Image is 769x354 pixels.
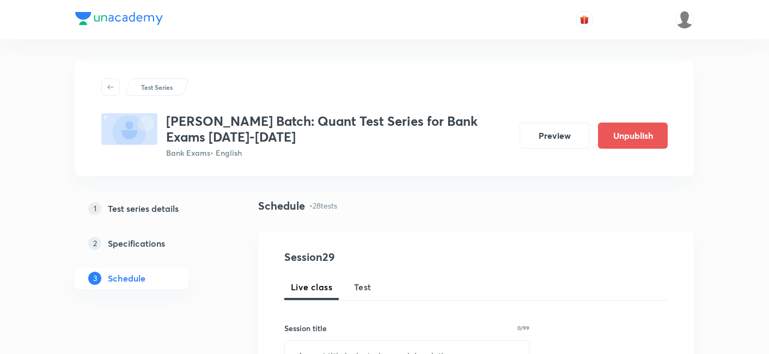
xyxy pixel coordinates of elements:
p: 1 [88,202,101,215]
button: avatar [576,11,593,28]
a: Company Logo [75,12,163,28]
p: 0/99 [517,325,529,331]
img: Drishti Chauhan [675,10,694,29]
h5: Test series details [108,202,179,215]
p: Test Series [141,82,173,92]
p: 3 [88,272,101,285]
a: 1Test series details [75,198,223,219]
img: fallback-thumbnail.png [101,113,157,145]
h6: Session title [284,322,327,334]
h5: Specifications [108,237,165,250]
img: Company Logo [75,12,163,25]
span: Test [354,280,371,294]
p: Bank Exams • English [166,147,511,158]
h4: Session 29 [284,249,483,265]
p: • 28 tests [309,200,337,211]
h3: [PERSON_NAME] Batch: Quant Test Series for Bank Exams [DATE]-[DATE] [166,113,511,145]
img: avatar [579,15,589,25]
h5: Schedule [108,272,145,285]
a: 2Specifications [75,233,223,254]
button: Unpublish [598,123,668,149]
span: Live class [291,280,332,294]
button: Preview [520,123,589,149]
h4: Schedule [258,198,305,214]
p: 2 [88,237,101,250]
